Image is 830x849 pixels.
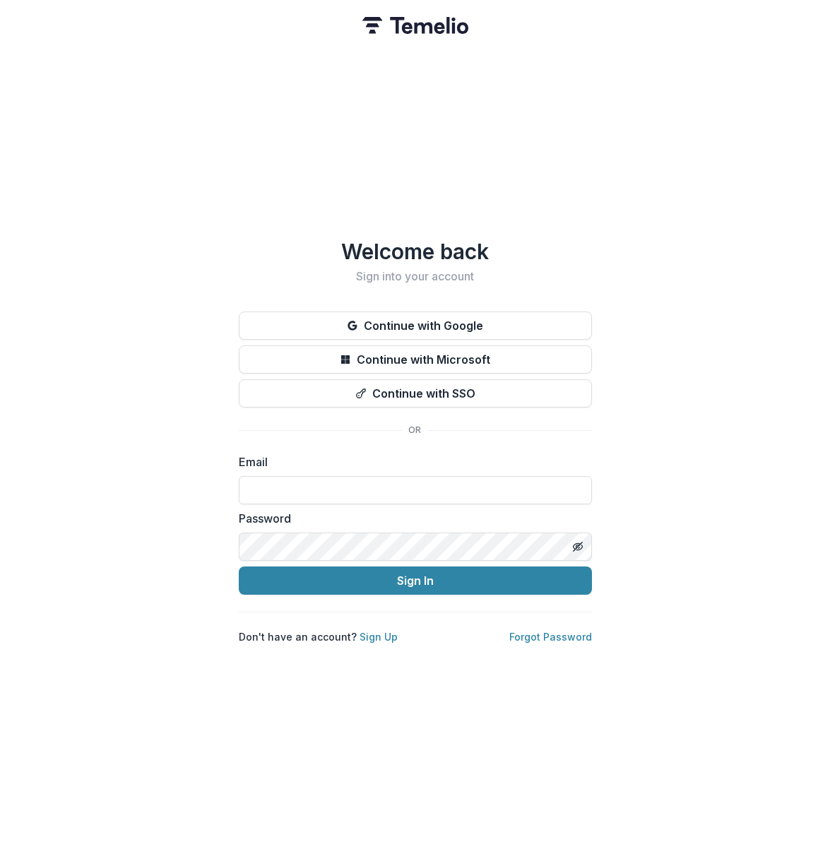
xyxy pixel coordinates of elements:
button: Sign In [239,566,592,595]
button: Toggle password visibility [567,535,589,558]
h2: Sign into your account [239,270,592,283]
label: Password [239,510,583,527]
h1: Welcome back [239,239,592,264]
img: Temelio [362,17,468,34]
button: Continue with Google [239,311,592,340]
p: Don't have an account? [239,629,398,644]
button: Continue with Microsoft [239,345,592,374]
button: Continue with SSO [239,379,592,408]
a: Forgot Password [509,631,592,643]
a: Sign Up [360,631,398,643]
label: Email [239,453,583,470]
